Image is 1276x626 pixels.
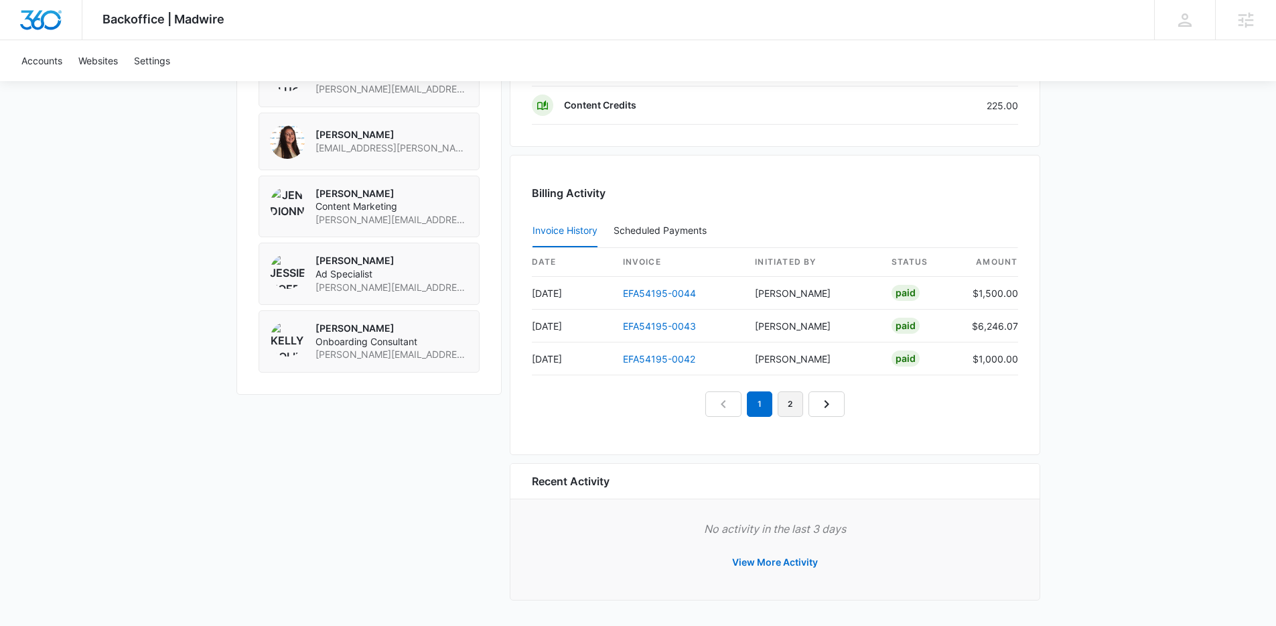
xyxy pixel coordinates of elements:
td: $1,500.00 [961,277,1018,310]
a: Accounts [13,40,70,81]
h6: Recent Activity [532,473,610,489]
a: Page 2 [778,391,803,417]
p: Content Credits [564,99,636,112]
em: 1 [747,391,772,417]
p: [PERSON_NAME] [315,187,468,200]
h3: Billing Activity [532,185,1018,201]
td: $1,000.00 [961,342,1018,375]
td: [DATE] [532,277,612,310]
span: [EMAIL_ADDRESS][PERSON_NAME][DOMAIN_NAME] [315,141,468,155]
span: Onboarding Consultant [315,335,468,349]
span: [PERSON_NAME][EMAIL_ADDRESS][PERSON_NAME][DOMAIN_NAME] [315,82,468,96]
span: [PERSON_NAME][EMAIL_ADDRESS][PERSON_NAME][DOMAIN_NAME] [315,281,468,294]
span: Backoffice | Madwire [102,12,224,26]
th: status [881,248,961,277]
nav: Pagination [705,391,845,417]
th: invoice [612,248,745,277]
span: [PERSON_NAME][EMAIL_ADDRESS][PERSON_NAME][DOMAIN_NAME] [315,213,468,227]
span: Content Marketing [315,200,468,213]
a: Next Page [808,391,845,417]
p: No activity in the last 3 days [532,521,1018,537]
td: [PERSON_NAME] [744,277,880,310]
td: $6,246.07 [961,310,1018,342]
img: Kelly Bolin [270,322,305,357]
img: Jen Dionne [270,187,305,222]
td: [DATE] [532,342,612,375]
img: Jessie Hoerr [270,254,305,289]
td: [PERSON_NAME] [744,310,880,342]
p: [PERSON_NAME] [315,322,468,335]
span: Ad Specialist [315,267,468,281]
td: [DATE] [532,310,612,342]
th: amount [961,248,1018,277]
div: Paid [892,351,920,367]
a: EFA54195-0042 [623,353,695,365]
td: [PERSON_NAME] [744,342,880,375]
button: Invoice History [533,215,597,247]
th: Initiated By [744,248,880,277]
th: date [532,248,612,277]
td: 225.00 [876,86,1018,125]
a: EFA54195-0043 [623,320,696,332]
a: EFA54195-0044 [623,288,696,299]
a: Websites [70,40,126,81]
p: [PERSON_NAME] [315,254,468,267]
div: Scheduled Payments [614,226,712,235]
span: [PERSON_NAME][EMAIL_ADDRESS][PERSON_NAME][DOMAIN_NAME] [315,348,468,361]
p: [PERSON_NAME] [315,128,468,141]
div: Paid [892,318,920,334]
img: Audriana Talamantes [270,124,305,159]
button: View More Activity [719,546,831,578]
a: Settings [126,40,178,81]
div: Paid [892,285,920,301]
